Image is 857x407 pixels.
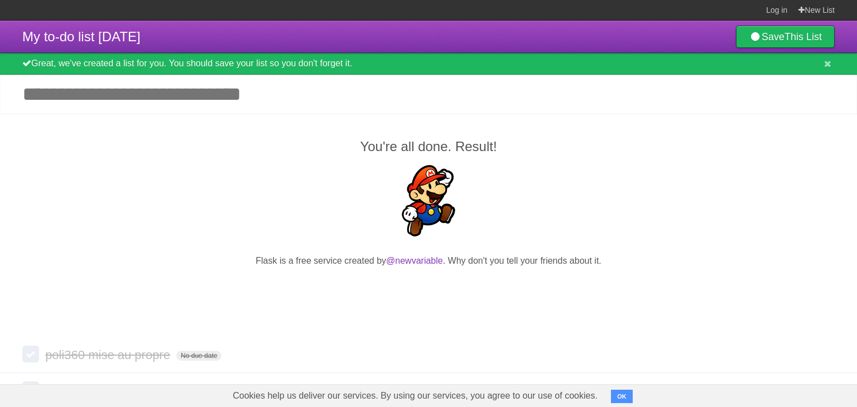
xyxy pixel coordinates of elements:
b: This List [784,31,822,42]
span: Cookies help us deliver our services. By using our services, you agree to our use of cookies. [222,385,609,407]
button: OK [611,390,633,403]
span: poli324 last reading [45,384,155,398]
label: Done [22,381,39,398]
iframe: X Post Button [408,282,449,297]
img: Super Mario [393,165,464,236]
span: poli360 mise au propre [45,348,173,362]
a: @newvariable [386,256,443,265]
span: My to-do list [DATE] [22,29,141,44]
span: No due date [176,351,222,361]
label: Done [22,346,39,362]
p: Flask is a free service created by . Why don't you tell your friends about it. [22,254,835,268]
a: SaveThis List [736,26,835,48]
h2: You're all done. Result! [22,137,835,157]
